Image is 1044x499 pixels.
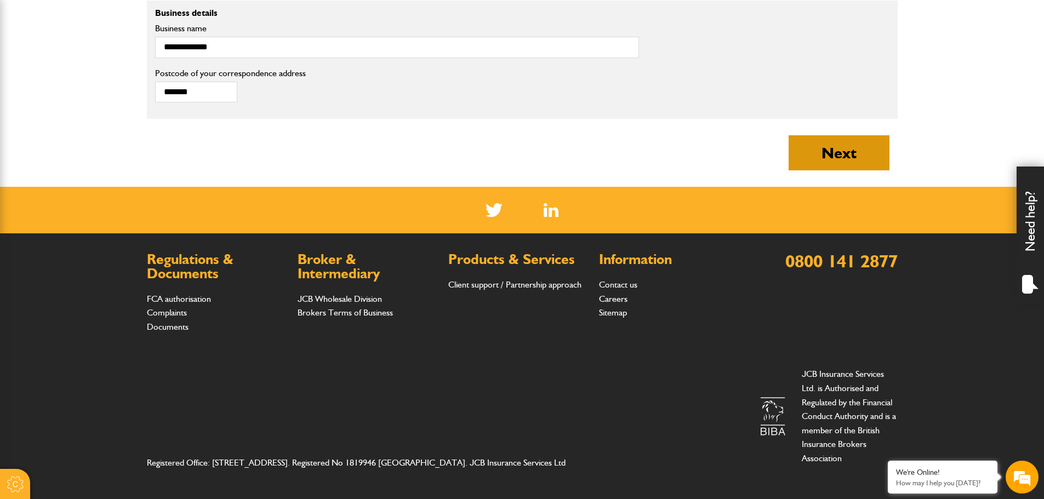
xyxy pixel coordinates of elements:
h2: Information [599,253,739,267]
a: 0800 141 2877 [785,250,898,272]
a: Documents [147,322,189,332]
label: Business name [155,24,639,33]
a: Careers [599,294,627,304]
p: How may I help you today? [896,479,989,487]
p: Business details [155,9,639,18]
address: Registered Office: [STREET_ADDRESS]. Registered No 1819946 [GEOGRAPHIC_DATA]. JCB Insurance Servi... [147,456,589,470]
a: LinkedIn [544,203,558,217]
div: We're Online! [896,468,989,477]
a: Client support / Partnership approach [448,279,581,290]
a: FCA authorisation [147,294,211,304]
div: Need help? [1017,167,1044,303]
a: Contact us [599,279,637,290]
h2: Broker & Intermediary [298,253,437,280]
p: JCB Insurance Services Ltd. is Authorised and Regulated by the Financial Conduct Authority and is... [802,367,898,465]
a: Brokers Terms of Business [298,307,393,318]
h2: Products & Services [448,253,588,267]
img: Twitter [486,203,503,217]
a: JCB Wholesale Division [298,294,382,304]
label: Postcode of your correspondence address [155,69,322,78]
h2: Regulations & Documents [147,253,287,280]
a: Complaints [147,307,187,318]
button: Next [789,135,889,170]
img: Linked In [544,203,558,217]
a: Sitemap [599,307,627,318]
